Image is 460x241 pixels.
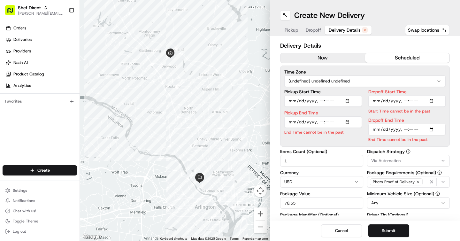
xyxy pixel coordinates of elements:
span: Toggle Theme [13,219,38,224]
span: Providers [13,48,31,54]
button: Zoom out [254,221,267,233]
button: Submit [368,224,409,237]
button: Create [3,165,77,175]
span: Settings [13,188,27,193]
span: Product Catalog [13,71,44,77]
button: scheduled [365,53,450,63]
a: Deliveries [3,35,80,45]
label: Package Requirements (Optional) [367,170,450,175]
span: Via Automation [371,158,401,164]
span: Swap locations [408,27,439,33]
p: End Time cannot be in the past [284,129,362,135]
button: Swap locations [405,25,450,35]
button: Settings [3,186,77,195]
label: Dropoff End Time [368,118,446,122]
span: Delivery Details [329,27,361,33]
span: Deliveries [13,37,32,43]
span: Create [37,167,50,173]
label: Time Zone [284,70,446,74]
a: Open this area in Google Maps (opens a new window) [81,233,103,241]
button: Shef Direct[PERSON_NAME][EMAIL_ADDRESS][DOMAIN_NAME] [3,3,66,18]
span: Chat with us! [13,208,36,214]
label: Package Value [280,191,363,196]
h2: Delivery Details [280,41,450,50]
button: Chat with us! [3,206,77,215]
a: Product Catalog [3,69,80,79]
label: Currency [280,170,363,175]
button: Package Requirements (Optional) [437,170,442,175]
button: Shef Direct [18,4,41,11]
span: Map data ©2025 Google [191,237,226,240]
button: now [280,53,365,63]
label: Package Identifier (Optional) [280,213,363,217]
span: Pickup [285,27,298,33]
a: Nash AI [3,58,80,68]
span: Analytics [13,83,31,89]
button: [PERSON_NAME][EMAIL_ADDRESS][DOMAIN_NAME] [18,11,64,16]
label: Pickup End Time [284,111,362,115]
span: Log out [13,229,26,234]
button: Toggle Theme [3,217,77,226]
span: Photo Proof of Delivery [373,179,415,184]
button: Log out [3,227,77,236]
a: Orders [3,23,80,33]
button: Map camera controls [254,184,267,197]
label: Driver Tip (Optional) [367,213,450,217]
label: Dispatch Strategy [367,149,450,154]
div: Favorites [3,96,77,106]
button: Minimum Vehicle Size (Optional) [435,191,440,196]
label: Dropoff Start Time [368,89,446,94]
span: Notifications [13,198,35,203]
h1: Create New Delivery [294,10,365,20]
span: Orders [13,25,26,31]
button: Dispatch Strategy [406,149,410,154]
label: Minimum Vehicle Size (Optional) [367,191,450,196]
p: End Time cannot be in the past [368,136,446,143]
a: Analytics [3,81,80,91]
button: Keyboard shortcuts [160,237,187,241]
a: Report a map error [242,237,268,240]
label: Pickup Start Time [284,89,362,94]
p: Start Time cannot be in the past [368,108,446,114]
img: Google [81,233,103,241]
button: Zoom in [254,207,267,220]
button: Photo Proof of Delivery [367,176,450,188]
button: Cancel [321,224,362,237]
input: Enter number of items [280,155,363,167]
button: Via Automation [367,155,450,167]
button: Notifications [3,196,77,205]
span: Nash AI [13,60,28,66]
span: Dropoff [306,27,321,33]
label: Items Count (Optional) [280,149,363,154]
a: Providers [3,46,80,56]
a: Terms [230,237,239,240]
input: Enter package value [280,197,363,209]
